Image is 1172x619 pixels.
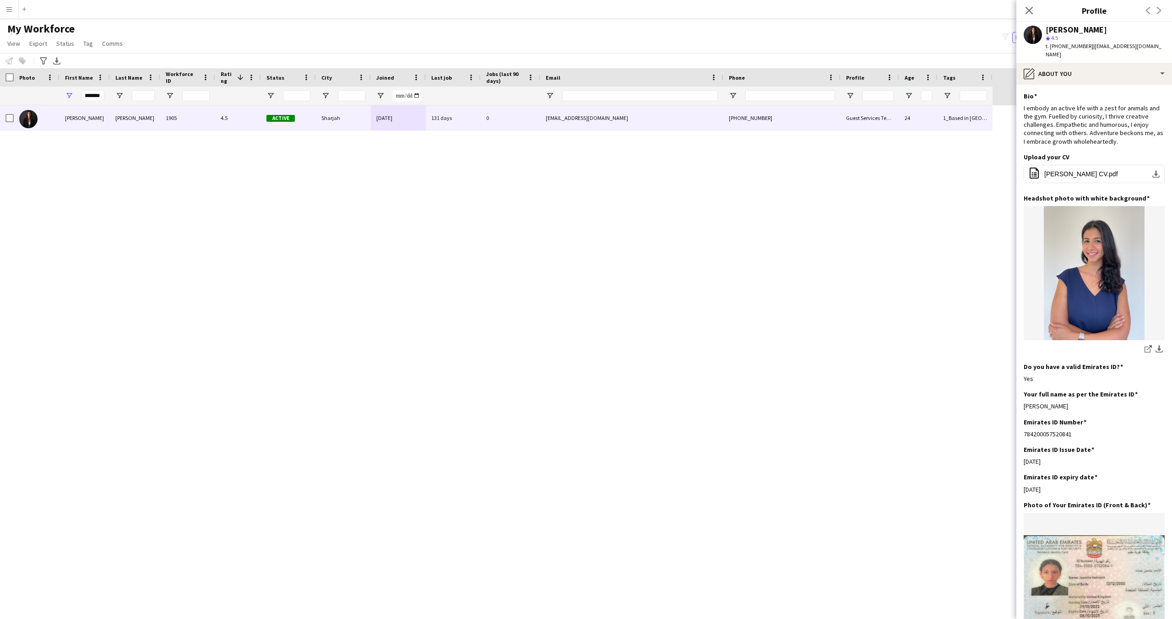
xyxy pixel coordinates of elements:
[338,90,365,101] input: City Filter Input
[4,38,24,49] a: View
[266,115,295,122] span: Active
[1016,63,1172,85] div: About you
[376,74,394,81] span: Joined
[371,105,426,130] div: [DATE]
[60,105,110,130] div: [PERSON_NAME]
[7,22,75,36] span: My Workforce
[1024,363,1123,371] h3: Do you have a valid Emirates ID?
[321,92,330,100] button: Open Filter Menu
[393,90,420,101] input: Joined Filter Input
[723,105,841,130] div: [PHONE_NUMBER]
[283,90,310,101] input: Status Filter Input
[19,74,35,81] span: Photo
[1024,430,1165,438] div: 784200057520841
[1024,402,1165,410] div: [PERSON_NAME]
[1024,457,1165,466] div: [DATE]
[1024,390,1138,398] h3: Your full name as per the Emirates ID
[102,39,123,48] span: Comms
[486,71,524,84] span: Jobs (last 90 days)
[481,105,540,130] div: 0
[221,71,233,84] span: Rating
[938,105,993,130] div: 1_Based in [GEOGRAPHIC_DATA]/[GEOGRAPHIC_DATA]/Ajman, 2_English Level = 3/3 Excellent, GITEX, Mub...
[562,90,718,101] input: Email Filter Input
[1024,485,1165,494] div: [DATE]
[132,90,155,101] input: Last Name Filter Input
[266,92,275,100] button: Open Filter Menu
[80,38,97,49] a: Tag
[215,105,261,130] div: 4.5
[729,74,745,81] span: Phone
[1024,473,1097,481] h3: Emirates ID expiry date
[316,105,371,130] div: Sharjah
[1024,104,1165,146] div: I embody an active life with a zest for animals and the gym. Fuelled by curiosity, I thrive creat...
[863,90,894,101] input: Profile Filter Input
[1024,445,1094,454] h3: Emirates ID Issue Date
[1024,206,1165,340] img: IMG_3837.jpeg
[431,74,452,81] span: Last job
[266,74,284,81] span: Status
[19,110,38,128] img: Jasmine Hamadeh
[943,92,951,100] button: Open Filter Menu
[1024,418,1086,426] h3: Emirates ID Number
[81,90,104,101] input: First Name Filter Input
[745,90,835,101] input: Phone Filter Input
[1024,165,1165,183] button: [PERSON_NAME] CV.pdf
[1016,5,1172,16] h3: Profile
[1046,43,1093,49] span: t. [PHONE_NUMBER]
[115,74,142,81] span: Last Name
[1046,43,1161,58] span: | [EMAIL_ADDRESS][DOMAIN_NAME]
[166,71,199,84] span: Workforce ID
[182,90,210,101] input: Workforce ID Filter Input
[53,38,78,49] a: Status
[1024,501,1150,509] h3: Photo of Your Emirates ID (Front & Back)
[51,55,62,66] app-action-btn: Export XLSX
[426,105,481,130] div: 131 days
[729,92,737,100] button: Open Filter Menu
[29,39,47,48] span: Export
[166,92,174,100] button: Open Filter Menu
[1024,194,1150,202] h3: Headshot photo with white background
[905,92,913,100] button: Open Filter Menu
[56,39,74,48] span: Status
[38,55,49,66] app-action-btn: Advanced filters
[83,39,93,48] span: Tag
[65,92,73,100] button: Open Filter Menu
[65,74,93,81] span: First Name
[115,92,124,100] button: Open Filter Menu
[1044,170,1118,178] span: [PERSON_NAME] CV.pdf
[899,105,938,130] div: 24
[546,74,560,81] span: Email
[26,38,51,49] a: Export
[546,92,554,100] button: Open Filter Menu
[7,39,20,48] span: View
[1024,375,1165,383] div: Yes
[943,74,955,81] span: Tags
[98,38,126,49] a: Comms
[1024,92,1037,100] h3: Bio
[921,90,932,101] input: Age Filter Input
[1046,26,1107,34] div: [PERSON_NAME]
[846,92,854,100] button: Open Filter Menu
[846,74,864,81] span: Profile
[841,105,899,130] div: Guest Services Team
[905,74,914,81] span: Age
[540,105,723,130] div: [EMAIL_ADDRESS][DOMAIN_NAME]
[321,74,332,81] span: City
[960,90,987,101] input: Tags Filter Input
[1012,32,1061,43] button: Everyone10,830
[1051,34,1058,41] span: 4.5
[1024,153,1069,161] h3: Upload your CV
[376,92,385,100] button: Open Filter Menu
[110,105,160,130] div: [PERSON_NAME]
[160,105,215,130] div: 1905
